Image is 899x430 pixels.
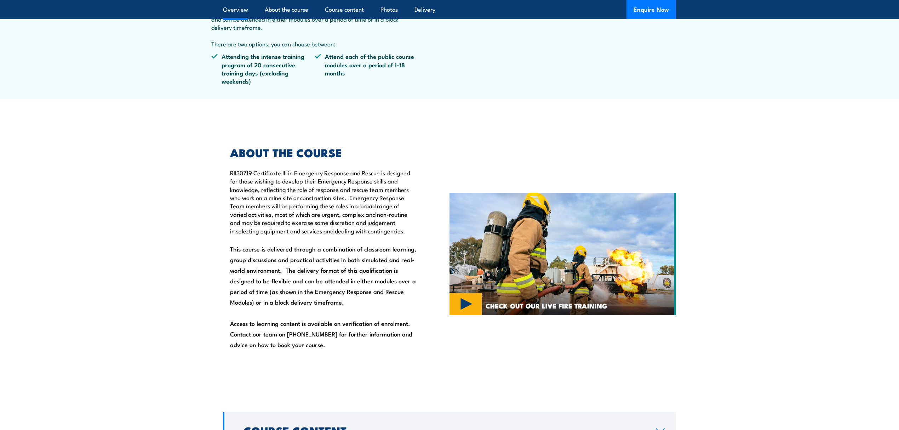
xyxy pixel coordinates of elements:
div: This course is delivered through a combination of classroom learning, group discussions and pract... [223,147,417,361]
p: RII30719 Certificate III in Emergency Response and Rescue is designed for those wishing to develo... [230,169,417,235]
li: Attending the intense training program of 20 consecutive training days (excluding weekends) [211,52,315,85]
span: CHECK OUT OUR LIVE FIRE TRAINING [486,302,607,309]
li: Attend each of the public course modules over a period of 1-18 months [315,52,418,85]
img: MINING SAFETY TRAINING COURSES [450,193,676,315]
h2: ABOUT THE COURSE [230,147,417,157]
